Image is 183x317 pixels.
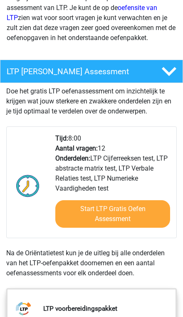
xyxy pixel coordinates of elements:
[6,83,177,116] div: Doe het gratis LTP oefenassessment om inzichtelijk te krijgen wat jouw sterkere en zwakkere onder...
[55,144,98,152] b: Aantal vragen:
[49,133,176,238] div: 8:00 12 LTP Cijferreeksen test, LTP abstracte matrix test, LTP Verbale Relaties test, LTP Numerie...
[55,200,170,228] a: Start LTP Gratis Oefen Assessment
[55,154,90,162] b: Onderdelen:
[55,134,68,142] b: Tijd:
[6,248,177,278] div: Na de Oriëntatietest kun je de uitleg bij alle onderdelen van het LTP-oefenpakket doornemen en ee...
[7,67,146,76] h4: LTP [PERSON_NAME] Assessment
[6,60,177,83] a: LTP [PERSON_NAME] Assessment
[13,171,43,201] img: Klok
